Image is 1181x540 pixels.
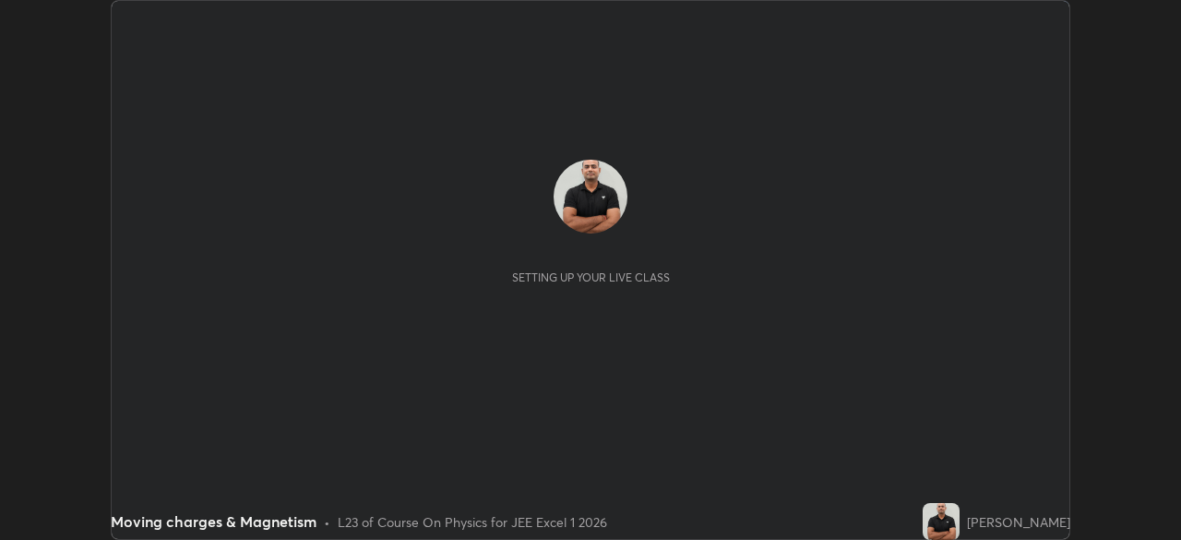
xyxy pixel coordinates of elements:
[967,512,1070,532] div: [PERSON_NAME]
[324,512,330,532] div: •
[338,512,607,532] div: L23 of Course On Physics for JEE Excel 1 2026
[554,160,627,234] img: a183ceb4c4e046f7af72081f627da574.jpg
[923,503,960,540] img: a183ceb4c4e046f7af72081f627da574.jpg
[111,510,316,533] div: Moving charges & Magnetism
[512,270,670,284] div: Setting up your live class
